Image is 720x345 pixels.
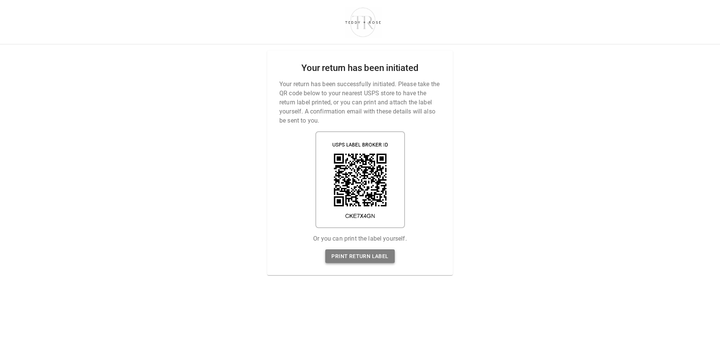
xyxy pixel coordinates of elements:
h2: Your return has been initiated [301,63,418,74]
img: shipping label qr code [315,131,405,228]
a: Print return label [325,249,394,263]
img: shop-teddyrose.myshopify.com-d93983e8-e25b-478f-b32e-9430bef33fdd [342,6,384,38]
p: Or you can print the label yourself. [313,234,406,243]
p: Your return has been successfully initiated. Please take the QR code below to your nearest USPS s... [279,80,441,125]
